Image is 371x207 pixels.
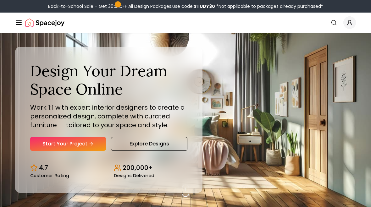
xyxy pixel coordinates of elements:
h1: Design Your Dream Space Online [30,62,187,98]
span: Use code: [172,3,215,9]
b: STUDY30 [194,3,215,9]
a: Explore Designs [111,137,187,151]
img: Spacejoy Logo [25,16,64,29]
small: Designs Delivered [114,173,154,178]
nav: Global [15,13,356,33]
a: Spacejoy [25,16,64,29]
a: Start Your Project [30,137,106,151]
p: 4.7 [39,163,48,172]
div: Design stats [30,158,187,178]
span: *Not applicable to packages already purchased* [215,3,323,9]
div: Back-to-School Sale – Get 30% OFF All Design Packages. [48,3,323,9]
p: 200,000+ [123,163,153,172]
small: Customer Rating [30,173,69,178]
p: Work 1:1 with expert interior designers to create a personalized design, complete with curated fu... [30,103,187,129]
